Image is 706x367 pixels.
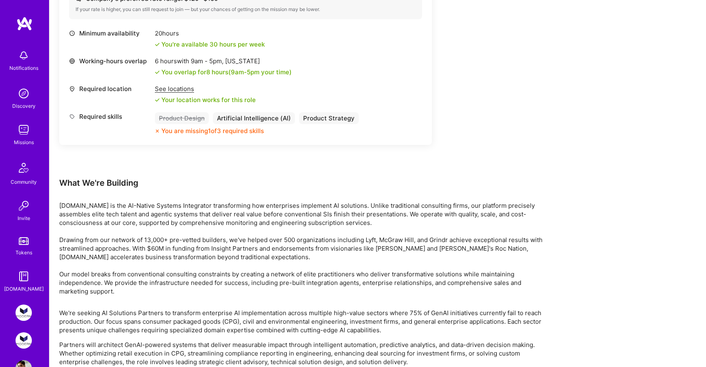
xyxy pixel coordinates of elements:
div: Required skills [69,112,151,121]
img: Community [14,158,34,178]
div: Required location [69,85,151,93]
div: Your location works for this role [155,96,256,104]
i: icon Location [69,86,75,92]
div: You overlap for 8 hours ( your time) [161,68,292,76]
div: Invite [18,214,30,222]
div: Product Design [155,112,209,124]
span: 9am - 5pm , [189,57,225,65]
div: Community [11,178,37,186]
div: [DOMAIN_NAME] [4,285,44,293]
div: Working-hours overlap [69,57,151,65]
div: You are missing 1 of 3 required skills [161,127,264,135]
img: guide book [16,268,32,285]
i: icon Check [155,42,160,47]
div: What We're Building [59,178,550,188]
img: teamwork [16,122,32,138]
p: Partners will architect GenAI-powered systems that deliver measurable impact through intelligent ... [59,340,550,366]
img: Modern Exec: Team for Platform & AI Development [16,305,32,321]
i: icon Tag [69,113,75,120]
p: [DOMAIN_NAME] is the AI-Native Systems Integrator transforming how enterprises implement AI solut... [59,201,550,296]
div: If your rate is higher, you can still request to join — but your chances of getting on the missio... [76,6,416,13]
img: tokens [19,237,29,245]
span: 9am - 5pm [231,68,259,76]
i: icon World [69,58,75,64]
i: icon Check [155,98,160,102]
a: Modern Exec: Project Magic [13,332,34,349]
i: icon Check [155,70,160,75]
div: See locations [155,85,256,93]
div: Minimum availability [69,29,151,38]
div: Tokens [16,248,32,257]
div: Product Strategy [299,112,359,124]
div: Artificial Intelligence (AI) [213,112,295,124]
img: Modern Exec: Project Magic [16,332,32,349]
p: We're seeking AI Solutions Partners to transform enterprise AI implementation across multiple hig... [59,309,550,334]
div: 6 hours with [US_STATE] [155,57,292,65]
i: icon Clock [69,30,75,36]
div: You're available 30 hours per week [155,40,265,49]
div: Discovery [12,102,36,110]
div: 20 hours [155,29,265,38]
img: Invite [16,198,32,214]
img: discovery [16,85,32,102]
div: Notifications [9,64,38,72]
div: Missions [14,138,34,147]
i: icon CloseOrange [155,129,160,133]
a: Modern Exec: Team for Platform & AI Development [13,305,34,321]
img: bell [16,47,32,64]
img: logo [16,16,33,31]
